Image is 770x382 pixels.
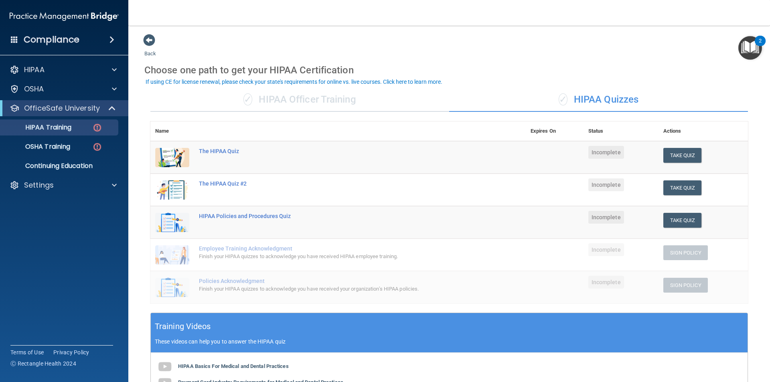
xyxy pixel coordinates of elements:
h4: Compliance [24,34,79,45]
img: PMB logo [10,8,119,24]
button: Take Quiz [663,213,702,228]
p: These videos can help you to answer the HIPAA quiz [155,338,744,345]
div: The HIPAA Quiz [199,148,486,154]
div: If using CE for license renewal, please check your state's requirements for online vs. live cours... [146,79,442,85]
img: danger-circle.6113f641.png [92,123,102,133]
p: HIPAA [24,65,45,75]
span: Ⓒ Rectangle Health 2024 [10,360,76,368]
h5: Training Videos [155,319,211,333]
a: Privacy Policy [53,348,89,356]
th: Expires On [526,121,584,141]
button: Take Quiz [663,148,702,163]
button: Open Resource Center, 2 new notifications [738,36,762,60]
p: Settings [24,180,54,190]
div: Choose one path to get your HIPAA Certification [144,59,754,82]
p: Continuing Education [5,162,115,170]
span: Incomplete [588,146,624,159]
img: gray_youtube_icon.38fcd6cc.png [157,359,173,375]
div: Policies Acknowledgment [199,278,486,284]
b: HIPAA Basics For Medical and Dental Practices [178,363,289,369]
a: HIPAA [10,65,117,75]
th: Actions [659,121,748,141]
p: OSHA Training [5,143,70,151]
div: The HIPAA Quiz #2 [199,180,486,187]
div: Finish your HIPAA quizzes to acknowledge you have received your organization’s HIPAA policies. [199,284,486,294]
p: HIPAA Training [5,123,71,131]
span: ✓ [559,93,567,105]
button: Sign Policy [663,278,708,293]
a: Back [144,41,156,57]
div: Finish your HIPAA quizzes to acknowledge you have received HIPAA employee training. [199,252,486,261]
iframe: Drift Widget Chat Controller [631,325,760,357]
th: Name [150,121,194,141]
span: ✓ [243,93,252,105]
th: Status [584,121,659,141]
span: Incomplete [588,276,624,289]
div: HIPAA Quizzes [449,88,748,112]
span: Incomplete [588,178,624,191]
p: OSHA [24,84,44,94]
span: Incomplete [588,211,624,224]
button: If using CE for license renewal, please check your state's requirements for online vs. live cours... [144,78,444,86]
button: Take Quiz [663,180,702,195]
a: OfficeSafe University [10,103,116,113]
div: Employee Training Acknowledgment [199,245,486,252]
div: HIPAA Officer Training [150,88,449,112]
img: danger-circle.6113f641.png [92,142,102,152]
div: 2 [759,41,762,51]
span: Incomplete [588,243,624,256]
p: OfficeSafe University [24,103,100,113]
div: HIPAA Policies and Procedures Quiz [199,213,486,219]
button: Sign Policy [663,245,708,260]
a: OSHA [10,84,117,94]
a: Settings [10,180,117,190]
a: Terms of Use [10,348,44,356]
